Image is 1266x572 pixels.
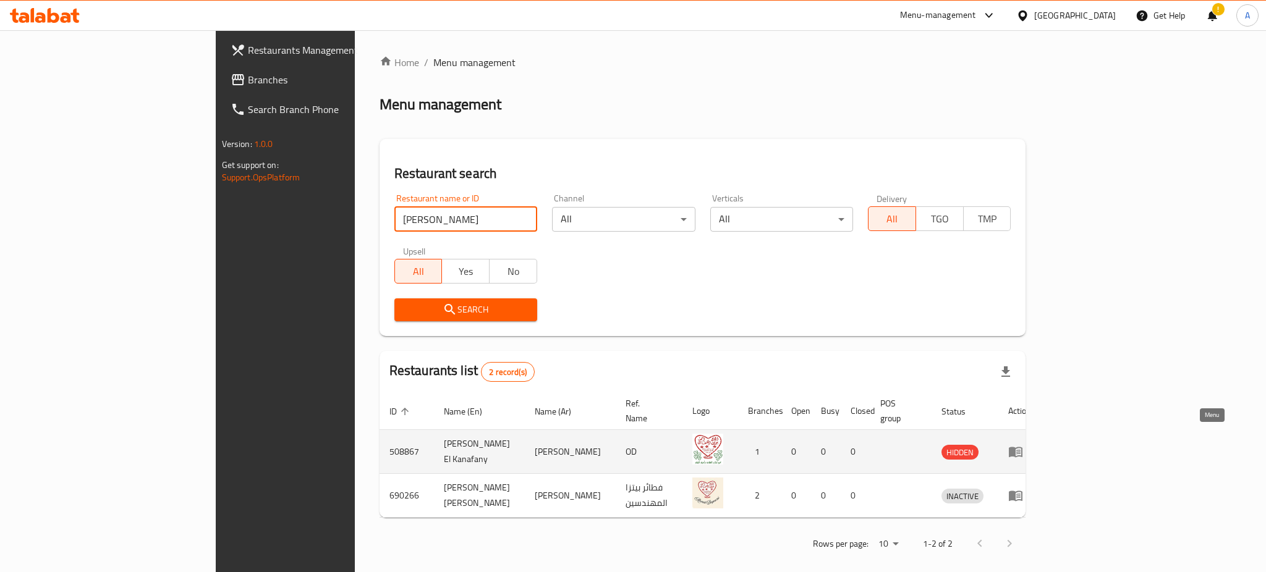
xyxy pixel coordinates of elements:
[389,361,535,382] h2: Restaurants list
[394,207,537,232] input: Search for restaurant name or ID..
[525,474,616,518] td: [PERSON_NAME]
[552,207,695,232] div: All
[998,392,1041,430] th: Action
[221,65,427,95] a: Branches
[248,72,417,87] span: Branches
[394,259,443,284] button: All
[441,259,490,284] button: Yes
[389,404,413,419] span: ID
[444,404,498,419] span: Name (En)
[692,434,723,465] img: Ahmed Bayoumi El Kanafany
[403,246,426,255] label: Upsell
[813,536,869,552] p: Rows per page:
[941,489,983,503] div: INACTIVE
[380,392,1041,518] table: enhanced table
[738,392,781,430] th: Branches
[222,157,279,173] span: Get support on:
[941,404,982,419] span: Status
[489,259,537,284] button: No
[380,55,1026,70] nav: breadcrumb
[482,366,534,378] span: 2 record(s)
[1245,9,1250,22] span: A
[447,263,485,280] span: Yes
[433,55,516,70] span: Menu management
[921,210,959,228] span: TGO
[626,396,668,426] span: Ref. Name
[616,430,682,474] td: OD
[221,95,427,124] a: Search Branch Phone
[963,206,1011,231] button: TMP
[873,535,903,553] div: Rows per page:
[222,136,252,152] span: Version:
[495,263,532,280] span: No
[481,362,535,382] div: Total records count
[991,357,1021,387] div: Export file
[221,35,427,65] a: Restaurants Management
[868,206,916,231] button: All
[941,445,979,460] span: HIDDEN
[1034,9,1116,22] div: [GEOGRAPHIC_DATA]
[781,392,811,430] th: Open
[248,102,417,117] span: Search Branch Phone
[916,206,964,231] button: TGO
[404,302,527,318] span: Search
[941,489,983,503] span: INACTIVE
[841,392,870,430] th: Closed
[811,392,841,430] th: Busy
[380,95,501,114] h2: Menu management
[434,430,525,474] td: [PERSON_NAME] El Kanafany
[969,210,1006,228] span: TMP
[781,430,811,474] td: 0
[394,298,537,321] button: Search
[738,474,781,518] td: 2
[873,210,911,228] span: All
[692,477,723,508] img: Ahmed Bayoumi Al Kanafani
[841,430,870,474] td: 0
[841,474,870,518] td: 0
[222,169,300,185] a: Support.OpsPlatform
[400,263,438,280] span: All
[1008,488,1031,503] div: Menu
[254,136,273,152] span: 1.0.0
[941,445,979,460] div: HIDDEN
[877,194,907,203] label: Delivery
[811,430,841,474] td: 0
[616,474,682,518] td: فطائر بيتزا المهندسين
[900,8,976,23] div: Menu-management
[738,430,781,474] td: 1
[394,164,1011,183] h2: Restaurant search
[710,207,853,232] div: All
[880,396,917,426] span: POS group
[781,474,811,518] td: 0
[434,474,525,518] td: [PERSON_NAME] [PERSON_NAME]
[525,430,616,474] td: [PERSON_NAME]
[535,404,587,419] span: Name (Ar)
[248,43,417,57] span: Restaurants Management
[682,392,738,430] th: Logo
[811,474,841,518] td: 0
[923,536,953,552] p: 1-2 of 2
